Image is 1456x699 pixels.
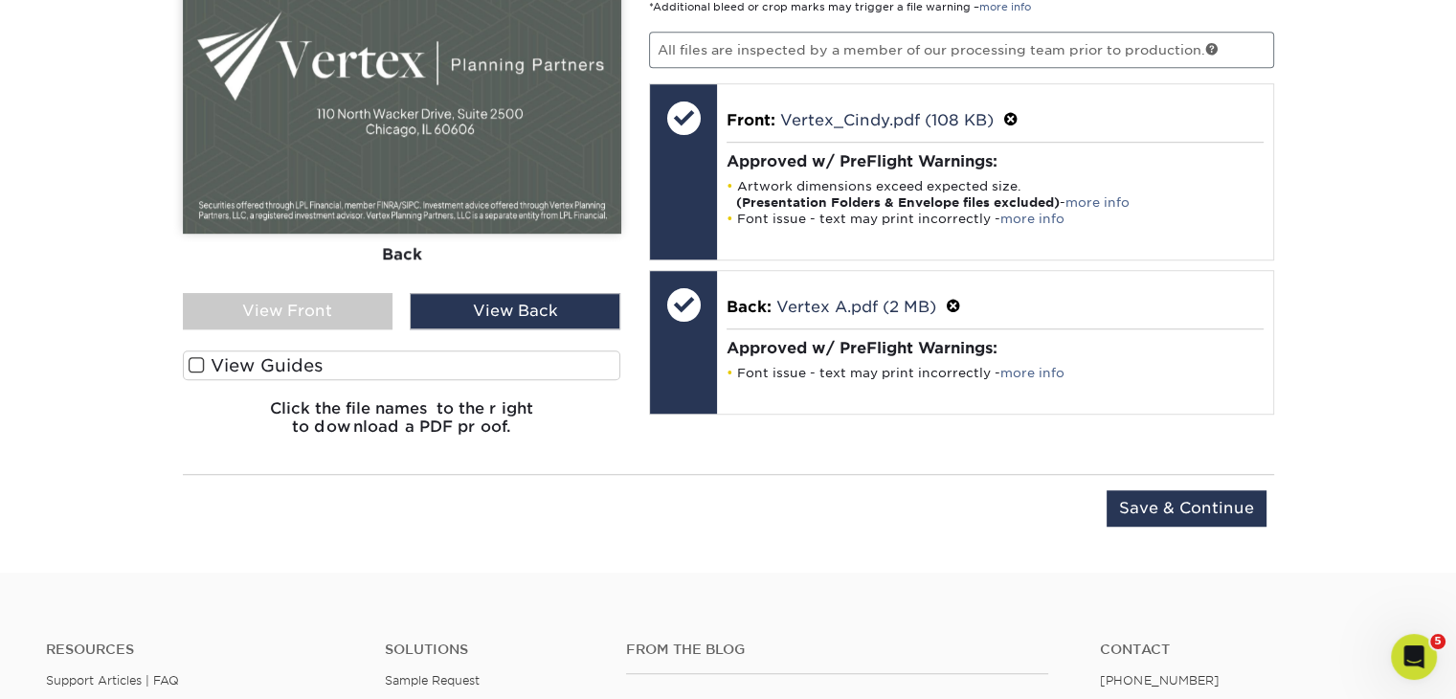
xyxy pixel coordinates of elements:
span: Back: [727,298,772,316]
h6: Click the file names to the right to download a PDF proof. [183,399,621,451]
a: Vertex A.pdf (2 MB) [776,298,936,316]
div: View Front [183,293,393,329]
iframe: Intercom live chat [1391,634,1437,680]
small: *Additional bleed or crop marks may trigger a file warning – [649,1,1031,13]
span: 5 [1430,634,1445,649]
label: View Guides [183,350,621,380]
a: more info [1000,366,1064,380]
input: Save & Continue [1107,490,1266,527]
h4: Approved w/ PreFlight Warnings: [727,339,1264,357]
h4: Approved w/ PreFlight Warnings: [727,152,1264,170]
li: Font issue - text may print incorrectly - [727,365,1264,381]
a: Sample Request [385,673,480,688]
div: View Back [410,293,620,329]
a: more info [979,1,1031,13]
h4: Resources [46,642,356,658]
a: more info [1000,212,1064,226]
li: Font issue - text may print incorrectly - [727,211,1264,227]
h4: From the Blog [626,642,1048,658]
div: Back [183,234,621,276]
a: Vertex_Cindy.pdf (108 KB) [780,111,994,129]
a: more info [1065,195,1130,210]
span: Front: [727,111,775,129]
a: [PHONE_NUMBER] [1100,673,1219,688]
p: All files are inspected by a member of our processing team prior to production. [649,32,1274,68]
strong: (Presentation Folders & Envelope files excluded) [736,195,1060,210]
a: Contact [1100,642,1410,658]
iframe: Google Customer Reviews [5,641,163,692]
li: Artwork dimensions exceed expected size. - [727,178,1264,211]
h4: Solutions [385,642,598,658]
